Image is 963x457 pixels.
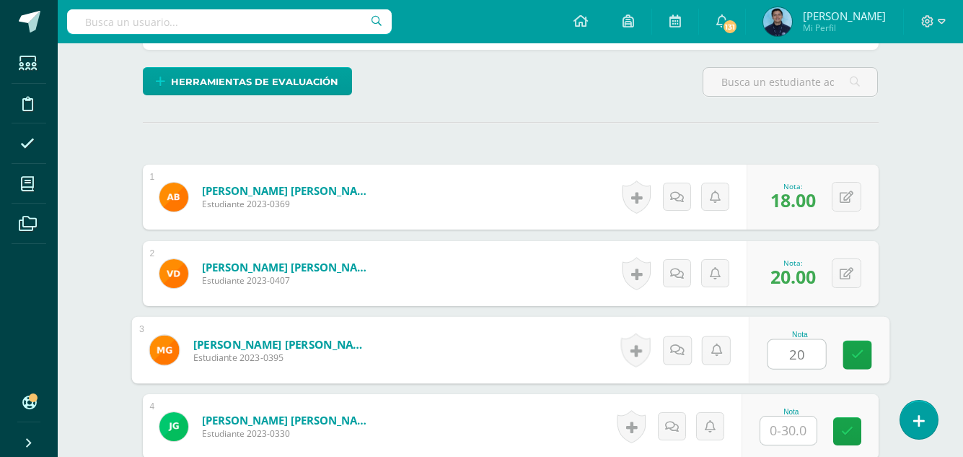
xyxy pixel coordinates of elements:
[770,264,816,289] span: 20.00
[703,68,877,96] input: Busca un estudiante aquí...
[803,9,886,23] span: [PERSON_NAME]
[202,413,375,427] a: [PERSON_NAME] [PERSON_NAME]
[770,258,816,268] div: Nota:
[803,22,886,34] span: Mi Perfil
[760,408,823,416] div: Nota
[763,7,792,36] img: e03a95cdf3f7e818780b3d7e8837d5b9.png
[159,412,188,441] img: 29fda47201697967619d83cbe336ce97.png
[193,336,371,352] a: [PERSON_NAME] [PERSON_NAME]
[760,417,817,445] input: 0-30.0
[770,188,816,212] span: 18.00
[202,427,375,440] span: Estudiante 2023-0330
[193,352,371,365] span: Estudiante 2023-0395
[171,69,338,95] span: Herramientas de evaluación
[202,183,375,198] a: [PERSON_NAME] [PERSON_NAME]
[768,340,825,369] input: 0-30.0
[202,198,375,210] span: Estudiante 2023-0369
[202,274,375,287] span: Estudiante 2023-0407
[202,260,375,274] a: [PERSON_NAME] [PERSON_NAME]
[767,331,832,339] div: Nota
[159,259,188,288] img: 66ed487759f78bfd328e47dd93ce4695.png
[159,183,188,212] img: 6fac8a4cb5a33a20591bb20ae60738fe.png
[67,9,392,34] input: Busca un usuario...
[770,181,816,191] div: Nota:
[149,335,179,365] img: de64f0f378cc751a44270c223b48debd.png
[722,19,738,35] span: 131
[143,67,352,95] a: Herramientas de evaluación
